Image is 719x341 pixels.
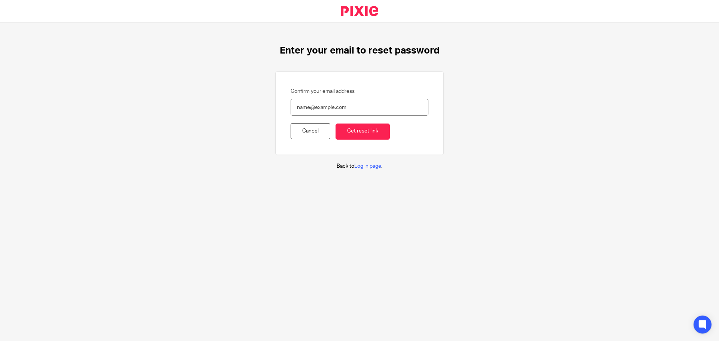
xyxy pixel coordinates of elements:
[291,123,330,139] a: Cancel
[337,162,382,170] p: Back to .
[336,124,390,140] input: Get reset link
[354,164,381,169] a: Log in page
[291,88,355,95] label: Confirm your email address
[280,45,440,57] h1: Enter your email to reset password
[291,99,428,116] input: name@example.com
